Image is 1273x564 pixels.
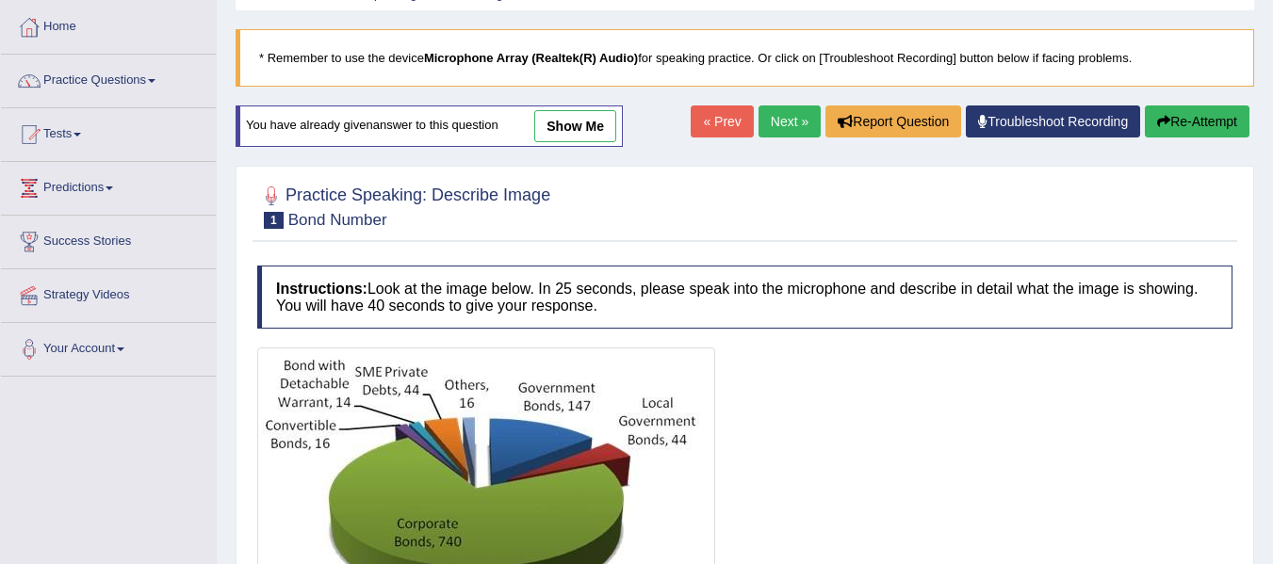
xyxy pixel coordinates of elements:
a: « Prev [691,105,753,137]
a: Your Account [1,323,216,370]
button: Report Question [825,105,961,137]
a: Strategy Videos [1,269,216,316]
h2: Practice Speaking: Describe Image [257,182,550,229]
a: Troubleshoot Recording [966,105,1140,137]
h4: Look at the image below. In 25 seconds, please speak into the microphone and describe in detail w... [257,266,1232,329]
small: Bond Number [288,211,387,229]
a: Practice Questions [1,55,216,102]
blockquote: * Remember to use the device for speaking practice. Or click on [Troubleshoot Recording] button b... [236,29,1254,87]
b: Instructions: [276,281,367,297]
a: Home [1,1,216,48]
a: Predictions [1,162,216,209]
b: Microphone Array (Realtek(R) Audio) [424,51,638,65]
div: You have already given answer to this question [236,105,623,147]
a: Tests [1,108,216,155]
span: 1 [264,212,284,229]
a: Next » [759,105,821,137]
button: Re-Attempt [1145,105,1249,137]
a: show me [534,110,616,142]
a: Success Stories [1,216,216,263]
